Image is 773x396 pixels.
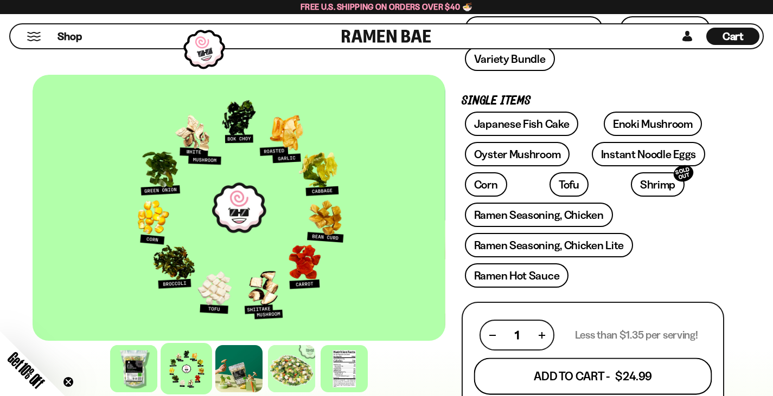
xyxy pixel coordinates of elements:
[465,112,579,136] a: Japanese Fish Cake
[672,163,695,184] div: SOLD OUT
[58,28,82,45] a: Shop
[515,328,519,342] span: 1
[301,2,472,12] span: Free U.S. Shipping on Orders over $40 🍜
[474,358,712,395] button: Add To Cart - $24.99
[63,376,74,387] button: Close teaser
[631,172,685,197] a: ShrimpSOLD OUT
[465,203,613,227] a: Ramen Seasoning, Chicken
[575,328,698,342] p: Less than $1.35 per serving!
[5,349,47,391] span: Get 10% Off
[465,142,570,166] a: Oyster Mushroom
[592,142,705,166] a: Instant Noodle Eggs
[706,24,759,48] a: Cart
[604,112,702,136] a: Enoki Mushroom
[465,172,507,197] a: Corn
[465,263,569,288] a: Ramen Hot Sauce
[462,96,724,106] p: Single Items
[27,32,41,41] button: Mobile Menu Trigger
[465,233,633,257] a: Ramen Seasoning, Chicken Lite
[550,172,589,197] a: Tofu
[723,30,744,43] span: Cart
[58,29,82,44] span: Shop
[465,47,555,71] a: Variety Bundle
